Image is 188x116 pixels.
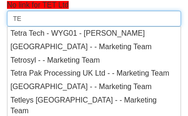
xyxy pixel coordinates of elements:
[10,82,151,92] div: [GEOGRAPHIC_DATA] - - Marketing Team
[10,55,100,66] div: Tetrosyl - - Marketing Team
[10,42,151,52] div: [GEOGRAPHIC_DATA] - - Marketing Team
[10,68,169,79] div: Tetra Pak Processing UK Ltd - - Marketing Team
[10,28,145,39] div: Tetra Tech - WYG01 - [PERSON_NAME]
[7,1,69,9] span: No link for TET Ltd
